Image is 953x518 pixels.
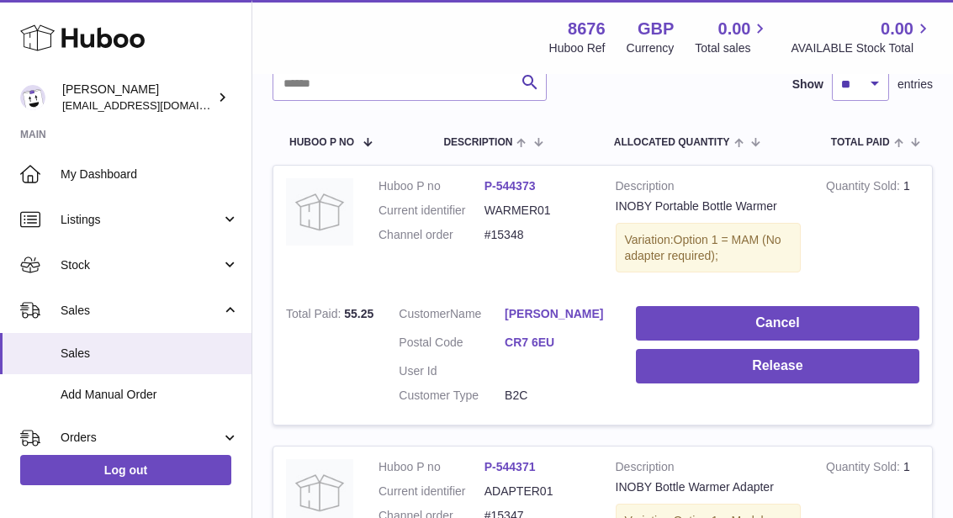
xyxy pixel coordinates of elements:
[616,198,802,214] div: INOBY Portable Bottle Warmer
[505,388,611,404] dd: B2C
[636,349,919,383] button: Release
[399,335,505,355] dt: Postal Code
[813,166,932,294] td: 1
[379,459,484,475] dt: Huboo P no
[379,178,484,194] dt: Huboo P no
[792,77,823,92] label: Show
[379,203,484,219] dt: Current identifier
[20,455,231,485] a: Log out
[61,430,221,446] span: Orders
[484,484,590,499] dd: ADAPTER01
[616,178,802,198] strong: Description
[831,137,890,148] span: Total paid
[881,18,913,40] span: 0.00
[627,40,675,56] div: Currency
[61,166,239,182] span: My Dashboard
[61,212,221,228] span: Listings
[62,82,214,114] div: [PERSON_NAME]
[636,306,919,341] button: Cancel
[791,40,933,56] span: AVAILABLE Stock Total
[399,388,505,404] dt: Customer Type
[614,137,730,148] span: ALLOCATED Quantity
[484,227,590,243] dd: #15348
[791,18,933,56] a: 0.00 AVAILABLE Stock Total
[625,233,781,262] span: Option 1 = MAM (No adapter required);
[695,18,770,56] a: 0.00 Total sales
[638,18,674,40] strong: GBP
[62,98,247,112] span: [EMAIL_ADDRESS][DOMAIN_NAME]
[897,77,933,92] span: entries
[505,306,611,322] a: [PERSON_NAME]
[399,306,505,326] dt: Name
[695,40,770,56] span: Total sales
[286,307,344,325] strong: Total Paid
[484,460,536,473] a: P-544371
[399,363,505,379] dt: User Id
[344,307,373,320] span: 55.25
[399,307,450,320] span: Customer
[61,303,221,319] span: Sales
[616,459,802,479] strong: Description
[61,257,221,273] span: Stock
[568,18,606,40] strong: 8676
[61,387,239,403] span: Add Manual Order
[289,137,354,148] span: Huboo P no
[484,203,590,219] dd: WARMER01
[616,223,802,273] div: Variation:
[61,346,239,362] span: Sales
[826,460,903,478] strong: Quantity Sold
[484,179,536,193] a: P-544373
[286,178,353,246] img: no-photo.jpg
[443,137,512,148] span: Description
[505,335,611,351] a: CR7 6EU
[718,18,751,40] span: 0.00
[379,484,484,499] dt: Current identifier
[549,40,606,56] div: Huboo Ref
[616,479,802,495] div: INOBY Bottle Warmer Adapter
[20,85,45,110] img: hello@inoby.co.uk
[826,179,903,197] strong: Quantity Sold
[379,227,484,243] dt: Channel order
